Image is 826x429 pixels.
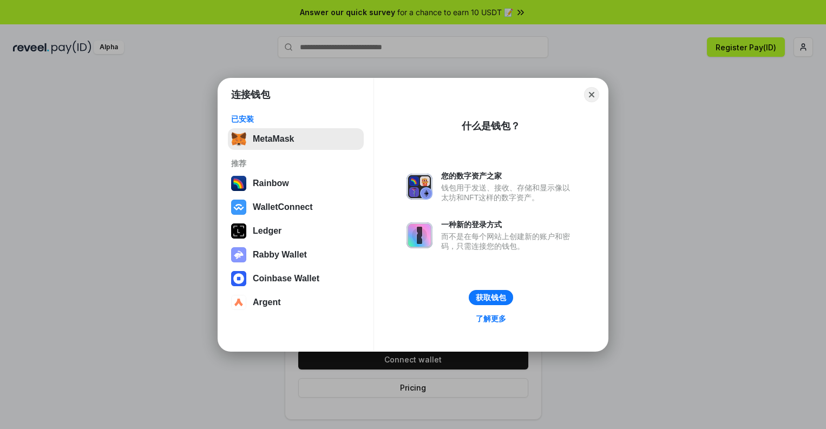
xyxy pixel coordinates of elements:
div: Ledger [253,226,281,236]
div: MetaMask [253,134,294,144]
div: Rabby Wallet [253,250,307,260]
img: svg+xml,%3Csvg%20xmlns%3D%22http%3A%2F%2Fwww.w3.org%2F2000%2Fsvg%22%20fill%3D%22none%22%20viewBox... [407,174,432,200]
button: MetaMask [228,128,364,150]
button: 获取钱包 [469,290,513,305]
button: WalletConnect [228,196,364,218]
h1: 连接钱包 [231,88,270,101]
div: Argent [253,298,281,307]
div: 什么是钱包？ [462,120,520,133]
div: 一种新的登录方式 [441,220,575,229]
img: svg+xml,%3Csvg%20xmlns%3D%22http%3A%2F%2Fwww.w3.org%2F2000%2Fsvg%22%20fill%3D%22none%22%20viewBox... [231,247,246,262]
img: svg+xml,%3Csvg%20fill%3D%22none%22%20height%3D%2233%22%20viewBox%3D%220%200%2035%2033%22%20width%... [231,131,246,147]
div: 了解更多 [476,314,506,324]
img: svg+xml,%3Csvg%20width%3D%2228%22%20height%3D%2228%22%20viewBox%3D%220%200%2028%2028%22%20fill%3D... [231,295,246,310]
div: 而不是在每个网站上创建新的账户和密码，只需连接您的钱包。 [441,232,575,251]
img: svg+xml,%3Csvg%20xmlns%3D%22http%3A%2F%2Fwww.w3.org%2F2000%2Fsvg%22%20width%3D%2228%22%20height%3... [231,223,246,239]
button: Rabby Wallet [228,244,364,266]
img: svg+xml,%3Csvg%20xmlns%3D%22http%3A%2F%2Fwww.w3.org%2F2000%2Fsvg%22%20fill%3D%22none%22%20viewBox... [407,222,432,248]
img: svg+xml,%3Csvg%20width%3D%2228%22%20height%3D%2228%22%20viewBox%3D%220%200%2028%2028%22%20fill%3D... [231,200,246,215]
img: svg+xml,%3Csvg%20width%3D%22120%22%20height%3D%22120%22%20viewBox%3D%220%200%20120%20120%22%20fil... [231,176,246,191]
div: 您的数字资产之家 [441,171,575,181]
button: Close [584,87,599,102]
div: Coinbase Wallet [253,274,319,283]
button: Rainbow [228,173,364,194]
div: 获取钱包 [476,293,506,302]
a: 了解更多 [469,312,513,326]
div: Rainbow [253,179,289,188]
button: Coinbase Wallet [228,268,364,289]
div: 推荐 [231,159,360,168]
div: 钱包用于发送、接收、存储和显示像以太坊和NFT这样的数字资产。 [441,183,575,202]
button: Argent [228,292,364,313]
img: svg+xml,%3Csvg%20width%3D%2228%22%20height%3D%2228%22%20viewBox%3D%220%200%2028%2028%22%20fill%3D... [231,271,246,286]
button: Ledger [228,220,364,242]
div: WalletConnect [253,202,313,212]
div: 已安装 [231,114,360,124]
